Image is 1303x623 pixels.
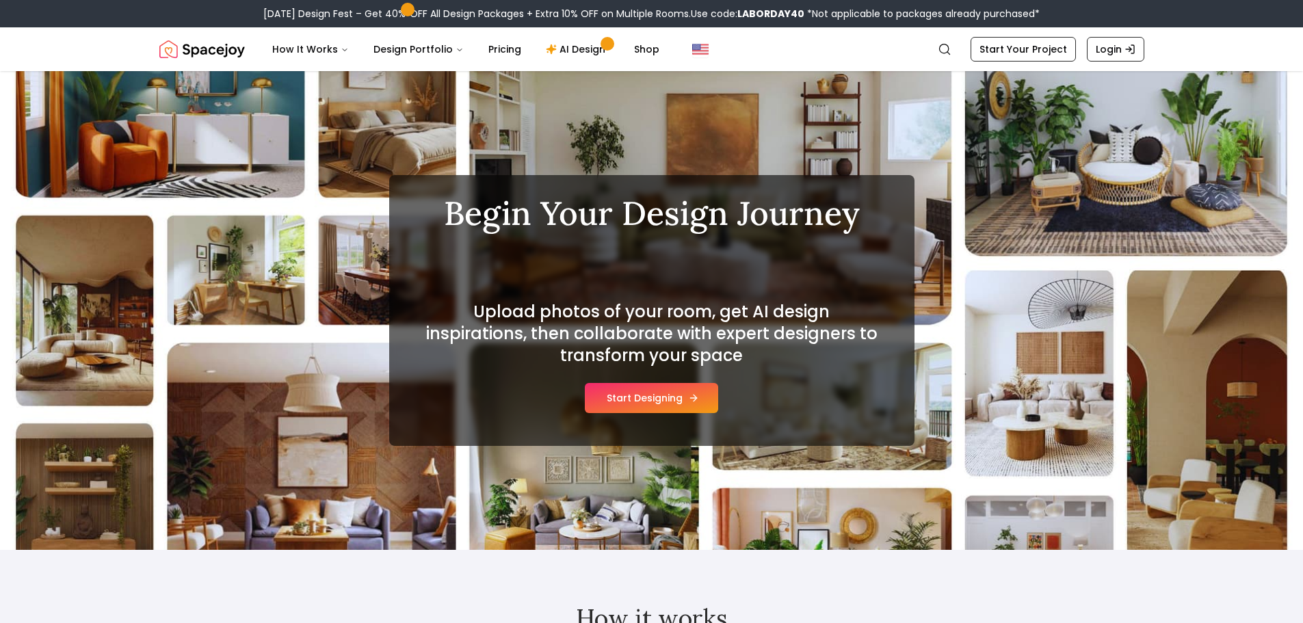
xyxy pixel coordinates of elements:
div: [DATE] Design Fest – Get 40% OFF All Design Packages + Extra 10% OFF on Multiple Rooms. [263,7,1040,21]
button: Start Designing [585,383,718,413]
nav: Main [261,36,670,63]
a: Start Your Project [971,37,1076,62]
h1: Begin Your Design Journey [422,197,882,230]
a: AI Design [535,36,620,63]
nav: Global [159,27,1144,71]
h2: Upload photos of your room, get AI design inspirations, then collaborate with expert designers to... [422,301,882,367]
img: United States [692,41,709,57]
span: Use code: [691,7,804,21]
button: Design Portfolio [363,36,475,63]
a: Pricing [477,36,532,63]
span: *Not applicable to packages already purchased* [804,7,1040,21]
img: Spacejoy Logo [159,36,245,63]
a: Spacejoy [159,36,245,63]
button: How It Works [261,36,360,63]
b: LABORDAY40 [737,7,804,21]
a: Login [1087,37,1144,62]
a: Shop [623,36,670,63]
